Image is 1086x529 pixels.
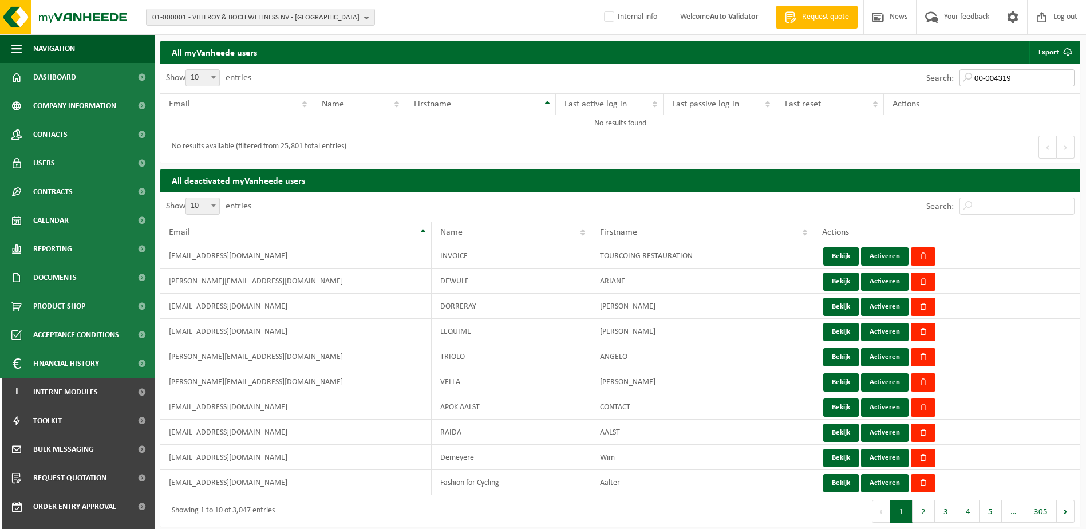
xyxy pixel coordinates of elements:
span: Order entry approval [33,492,116,521]
button: 1 [890,500,913,523]
button: Activeren [861,424,909,442]
label: Search: [926,202,954,211]
button: Bekijk [823,398,859,417]
td: TOURCOING RESTAURATION [591,243,813,269]
td: [EMAIL_ADDRESS][DOMAIN_NAME] [160,420,432,445]
td: [EMAIL_ADDRESS][DOMAIN_NAME] [160,243,432,269]
td: AALST [591,420,813,445]
td: [PERSON_NAME][EMAIL_ADDRESS][DOMAIN_NAME] [160,269,432,294]
button: Previous [1038,136,1057,159]
td: CONTACT [591,394,813,420]
button: Bekijk [823,273,859,291]
button: Activeren [861,449,909,467]
div: Showing 1 to 10 of 3,047 entries [166,501,275,522]
span: 01-000001 - VILLEROY & BOCH WELLNESS NV - [GEOGRAPHIC_DATA] [152,9,360,26]
label: Search: [926,74,954,83]
h2: All deactivated myVanheede users [160,169,1080,191]
span: Actions [893,100,919,109]
button: 2 [913,500,935,523]
span: I [11,378,22,406]
span: Last reset [785,100,821,109]
span: Name [440,228,463,237]
span: Interne modules [33,378,98,406]
button: Bekijk [823,373,859,392]
td: Demeyere [432,445,591,470]
label: Show entries [166,73,251,82]
span: 10 [186,70,219,86]
td: Aalter [591,470,813,495]
button: Activeren [861,348,909,366]
span: Company information [33,92,116,120]
td: [EMAIL_ADDRESS][DOMAIN_NAME] [160,319,432,344]
td: [EMAIL_ADDRESS][DOMAIN_NAME] [160,294,432,319]
span: Email [169,228,190,237]
span: Last active log in [564,100,627,109]
button: Activeren [861,247,909,266]
td: TRIOLO [432,344,591,369]
td: No results found [160,115,1080,131]
span: Request quotation [33,464,106,492]
label: Internal info [602,9,657,26]
td: DEWULF [432,269,591,294]
td: APOK AALST [432,394,591,420]
span: Reporting [33,235,72,263]
span: Product Shop [33,292,85,321]
button: Bekijk [823,298,859,316]
button: Bekijk [823,348,859,366]
span: Contacts [33,120,68,149]
td: Fashion for Cycling [432,470,591,495]
button: Bekijk [823,424,859,442]
button: Next [1057,500,1075,523]
a: Export [1029,41,1079,64]
button: Next [1057,136,1075,159]
span: Users [33,149,55,177]
td: [EMAIL_ADDRESS][DOMAIN_NAME] [160,470,432,495]
td: [EMAIL_ADDRESS][DOMAIN_NAME] [160,445,432,470]
button: Activeren [861,474,909,492]
button: 01-000001 - VILLEROY & BOCH WELLNESS NV - [GEOGRAPHIC_DATA] [146,9,375,26]
span: Dashboard [33,63,76,92]
td: [EMAIL_ADDRESS][DOMAIN_NAME] [160,394,432,420]
td: VELLA [432,369,591,394]
td: ANGELO [591,344,813,369]
button: Previous [872,500,890,523]
span: Navigation [33,34,75,63]
span: Firstname [600,228,637,237]
button: 5 [980,500,1002,523]
button: Bekijk [823,323,859,341]
span: Actions [822,228,849,237]
td: DORRERAY [432,294,591,319]
button: 4 [957,500,980,523]
td: Wim [591,445,813,470]
td: [PERSON_NAME][EMAIL_ADDRESS][DOMAIN_NAME] [160,369,432,394]
span: 10 [186,198,219,214]
span: Last passive log in [672,100,739,109]
button: Bekijk [823,247,859,266]
span: … [1002,500,1025,523]
button: Activeren [861,398,909,417]
td: [PERSON_NAME][EMAIL_ADDRESS][DOMAIN_NAME] [160,344,432,369]
span: Acceptance conditions [33,321,119,349]
span: Documents [33,263,77,292]
button: Bekijk [823,449,859,467]
span: Name [322,100,344,109]
span: 10 [185,198,220,215]
td: ARIANE [591,269,813,294]
td: [PERSON_NAME] [591,294,813,319]
span: Email [169,100,190,109]
span: Calendar [33,206,69,235]
span: Firstname [414,100,451,109]
h2: All myVanheede users [160,41,268,63]
button: Activeren [861,273,909,291]
td: [PERSON_NAME] [591,369,813,394]
span: Request quote [799,11,852,23]
button: Activeren [861,298,909,316]
span: Contracts [33,177,73,206]
td: [PERSON_NAME] [591,319,813,344]
td: LEQUIME [432,319,591,344]
button: Bekijk [823,474,859,492]
button: Activeren [861,323,909,341]
span: Toolkit [33,406,62,435]
span: Bulk Messaging [33,435,94,464]
span: Financial History [33,349,99,378]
